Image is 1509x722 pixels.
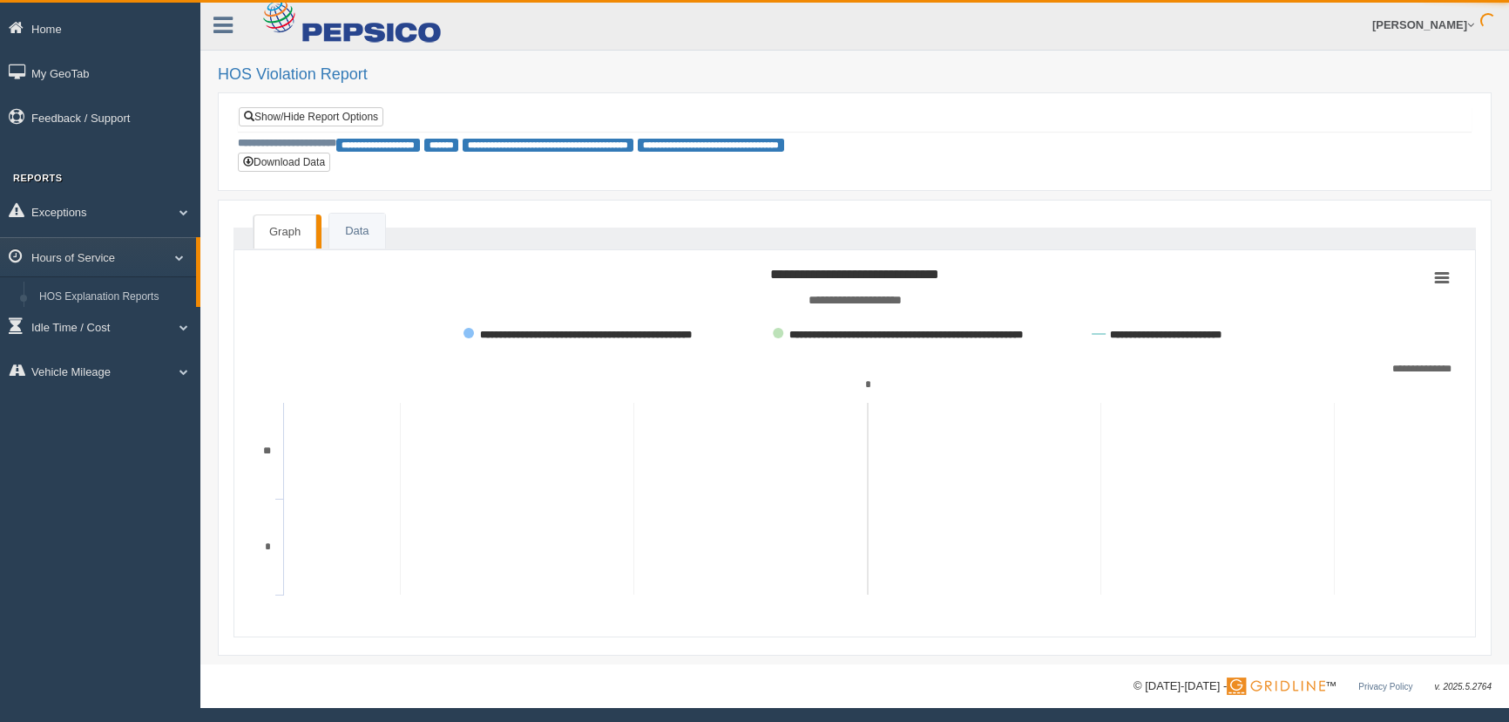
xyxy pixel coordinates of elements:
a: Graph [254,215,316,249]
span: v. 2025.5.2764 [1435,682,1492,691]
button: Download Data [238,153,330,172]
a: HOS Explanation Reports [31,282,196,313]
div: © [DATE]-[DATE] - ™ [1133,678,1492,696]
a: Data [329,214,384,249]
a: Show/Hide Report Options [239,107,383,126]
img: Gridline [1227,678,1325,695]
h2: HOS Violation Report [218,66,1492,84]
a: Privacy Policy [1358,682,1412,691]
